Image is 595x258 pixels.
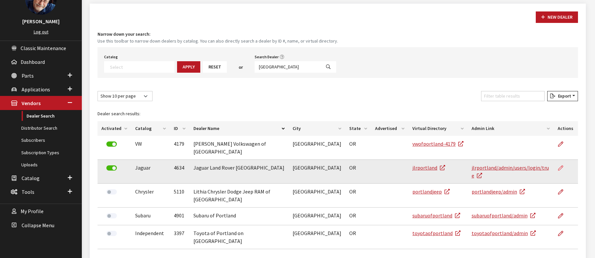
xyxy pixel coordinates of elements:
span: Parts [22,72,34,79]
span: Select [104,61,174,73]
span: Classic Maintenance [21,45,66,51]
a: Edit Dealer [558,225,569,242]
td: 4634 [170,160,189,184]
span: or [239,64,243,71]
label: Deactivate Dealer [106,165,117,171]
td: 5110 [170,184,189,208]
td: [PERSON_NAME] Volkswagen of [GEOGRAPHIC_DATA] [189,136,289,160]
a: jlrportland/admin/users/login/true [472,164,549,179]
th: Virtual Directory: activate to sort column ascending [408,121,467,136]
a: toyotaofportland [412,230,460,236]
span: Export [555,93,571,99]
a: subaruofportland/admin [472,212,535,219]
span: Applications [22,86,50,93]
td: Lithia Chrysler Dodge Jeep RAM of [GEOGRAPHIC_DATA] [189,184,289,208]
th: State: activate to sort column ascending [345,121,371,136]
td: 4179 [170,136,189,160]
h3: [PERSON_NAME] [7,17,75,25]
th: Dealer Name: activate to sort column descending [189,121,289,136]
caption: Dealer search results: [98,106,578,121]
th: City: activate to sort column ascending [289,121,345,136]
label: Activate Dealer [106,213,117,218]
td: Chrysler [131,184,170,208]
a: Edit Dealer [558,160,569,176]
th: Actions [554,121,578,136]
label: Search Dealer [255,54,279,60]
a: portlandjeep/admin [472,188,525,195]
span: Collapse Menu [22,222,54,229]
a: jlrportland [412,164,445,171]
span: Dashboard [21,59,45,65]
td: Subaru of Portland [189,208,289,225]
td: Toyota of Portland on [GEOGRAPHIC_DATA] [189,225,289,249]
input: Search [255,61,321,73]
td: [GEOGRAPHIC_DATA] [289,160,345,184]
td: OR [345,225,371,249]
td: Independent [131,225,170,249]
span: Tools [22,189,34,195]
td: [GEOGRAPHIC_DATA] [289,136,345,160]
label: Activate Dealer [106,231,117,236]
a: Edit Dealer [558,208,569,224]
td: OR [345,160,371,184]
a: portlandjeep [412,188,450,195]
span: Catalog [22,175,40,181]
h4: Narrow down your search: [98,31,578,38]
small: Use this toolbar to narrow down dealers by catalog. You can also directly search a dealer by ID #... [98,38,578,45]
a: subaruofportland [412,212,460,219]
td: [GEOGRAPHIC_DATA] [289,208,345,225]
span: Vendors [22,100,41,107]
a: Edit Dealer [558,136,569,152]
label: Deactivate Dealer [106,141,117,147]
label: Activate Dealer [106,189,117,194]
label: Catalog [104,54,118,60]
td: VW [131,136,170,160]
button: Apply [177,61,200,73]
th: Admin Link: activate to sort column ascending [468,121,554,136]
td: [GEOGRAPHIC_DATA] [289,184,345,208]
td: OR [345,136,371,160]
td: Subaru [131,208,170,225]
input: Filter table results [481,91,545,101]
button: Search [320,61,336,73]
td: 4901 [170,208,189,225]
th: Advertised: activate to sort column ascending [371,121,408,136]
a: Edit Dealer [558,184,569,200]
th: Activated: activate to sort column ascending [98,121,131,136]
span: My Profile [21,208,44,215]
button: Export [547,91,578,101]
td: 3397 [170,225,189,249]
textarea: Search [110,64,174,70]
a: vwofportland-4179 [412,140,463,147]
a: toyotaofportland/admin [472,230,536,236]
td: Jaguar [131,160,170,184]
button: Reset [203,61,227,73]
th: ID: activate to sort column ascending [170,121,189,136]
a: Log out [34,29,48,35]
button: New Dealer [536,11,578,23]
td: OR [345,208,371,225]
th: Catalog: activate to sort column ascending [131,121,170,136]
td: [GEOGRAPHIC_DATA] [289,225,345,249]
td: Jaguar Land Rover [GEOGRAPHIC_DATA] [189,160,289,184]
td: OR [345,184,371,208]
